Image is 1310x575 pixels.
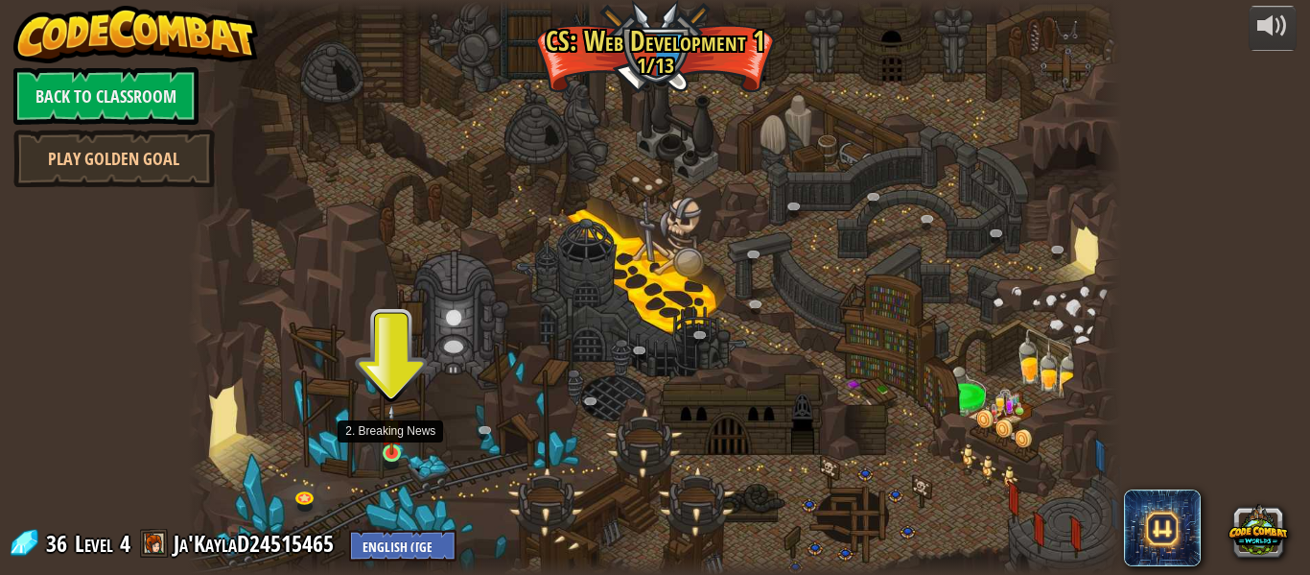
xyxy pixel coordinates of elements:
[13,67,199,125] a: Back to Classroom
[13,6,259,63] img: CodeCombat - Learn how to code by playing a game
[13,130,215,187] a: Play Golden Goal
[174,528,339,559] a: Ja'KaylaD24515465
[120,528,130,559] span: 4
[381,404,403,455] img: level-banner-started.png
[1249,6,1297,51] button: Adjust volume
[75,528,113,560] span: Level
[46,528,73,559] span: 36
